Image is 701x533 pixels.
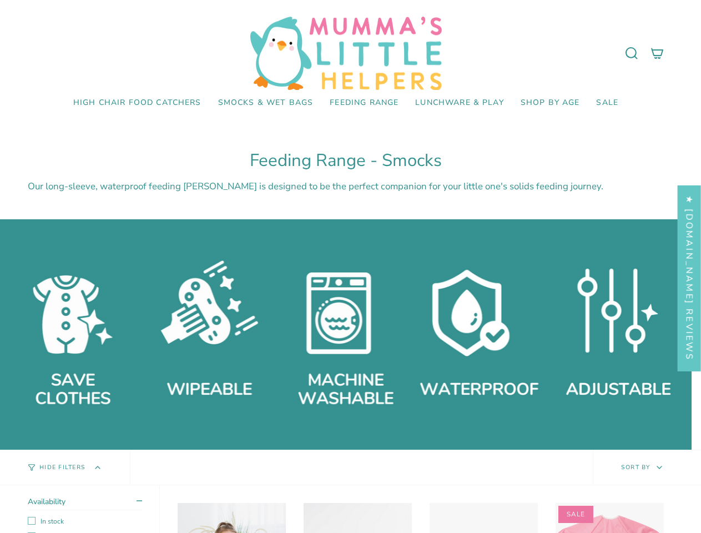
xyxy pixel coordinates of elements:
[28,496,142,510] summary: Availability
[558,506,594,523] span: Sale
[28,180,603,193] span: Our long-sleeve, waterproof feeding [PERSON_NAME] is designed to be the perfect companion for you...
[73,98,201,108] span: High Chair Food Catchers
[210,90,322,116] a: Smocks & Wet Bags
[512,90,588,116] a: Shop by Age
[415,98,503,108] span: Lunchware & Play
[330,98,399,108] span: Feeding Range
[588,90,627,116] a: SALE
[407,90,512,116] a: Lunchware & Play
[28,517,142,526] label: In stock
[678,185,701,371] div: Click to open Judge.me floating reviews tab
[28,150,664,171] h1: Feeding Range - Smocks
[593,450,692,485] button: Sort by
[321,90,407,116] a: Feeding Range
[596,98,618,108] span: SALE
[218,98,314,108] span: Smocks & Wet Bags
[521,98,580,108] span: Shop by Age
[250,17,442,90] img: Mumma’s Little Helpers
[65,90,210,116] a: High Chair Food Catchers
[621,463,650,471] span: Sort by
[39,465,85,471] span: Hide Filters
[28,496,65,507] span: Availability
